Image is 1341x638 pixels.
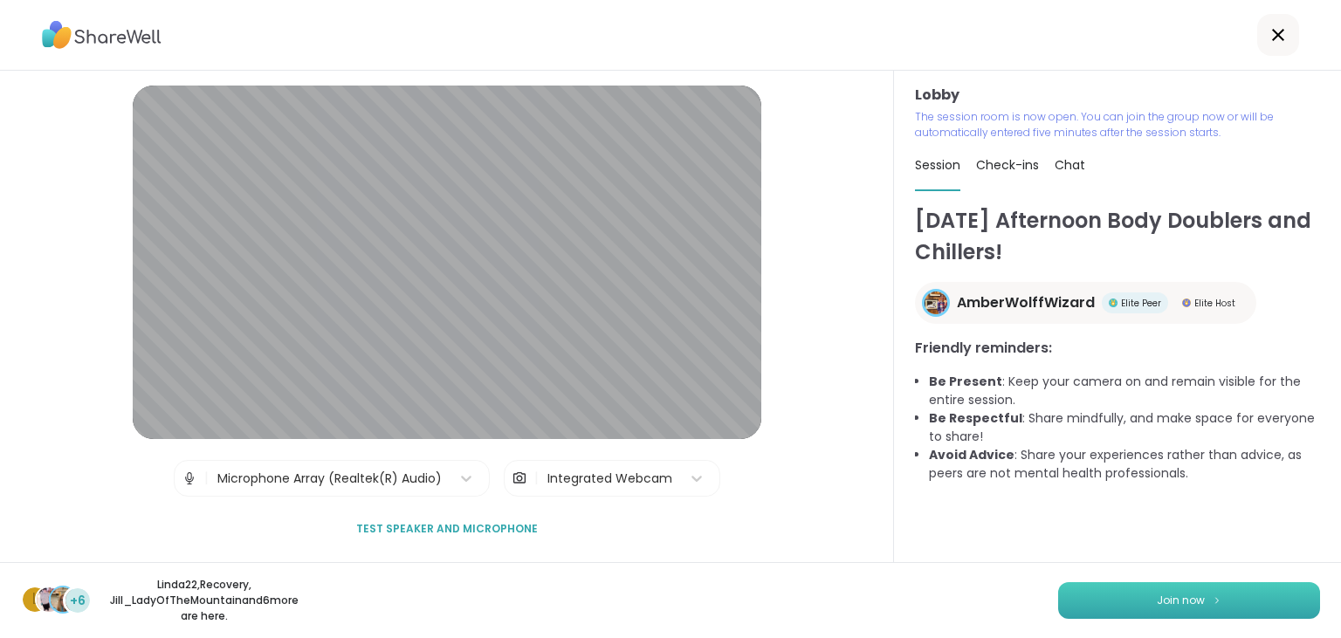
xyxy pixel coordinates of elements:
[37,587,61,612] img: Recovery
[51,587,75,612] img: Jill_LadyOfTheMountain
[182,461,197,496] img: Microphone
[957,292,1095,313] span: AmberWolffWizard
[1121,297,1161,310] span: Elite Peer
[929,446,1014,463] b: Avoid Advice
[915,205,1320,268] h1: [DATE] Afternoon Body Doublers and Chillers!
[915,282,1256,324] a: AmberWolffWizardAmberWolffWizardElite PeerElite PeerElite HostElite Host
[929,373,1002,390] b: Be Present
[976,156,1039,174] span: Check-ins
[915,85,1320,106] h3: Lobby
[107,577,302,624] p: Linda22 , Recovery , Jill_LadyOfTheMountain and 6 more are here.
[1157,593,1205,608] span: Join now
[915,156,960,174] span: Session
[32,588,38,611] span: L
[929,446,1320,483] li: : Share your experiences rather than advice, as peers are not mental health professionals.
[547,470,672,488] div: Integrated Webcam
[349,511,545,547] button: Test speaker and microphone
[915,109,1320,141] p: The session room is now open. You can join the group now or will be automatically entered five mi...
[929,409,1320,446] li: : Share mindfully, and make space for everyone to share!
[1058,582,1320,619] button: Join now
[1182,298,1191,307] img: Elite Host
[929,373,1320,409] li: : Keep your camera on and remain visible for the entire session.
[925,292,947,314] img: AmberWolffWizard
[929,409,1022,427] b: Be Respectful
[356,521,538,537] span: Test speaker and microphone
[512,461,527,496] img: Camera
[1109,298,1117,307] img: Elite Peer
[70,592,86,610] span: +6
[217,470,442,488] div: Microphone Array (Realtek(R) Audio)
[1194,297,1235,310] span: Elite Host
[534,461,539,496] span: |
[42,15,162,55] img: ShareWell Logo
[915,338,1320,359] h3: Friendly reminders:
[1055,156,1085,174] span: Chat
[204,461,209,496] span: |
[1212,595,1222,605] img: ShareWell Logomark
